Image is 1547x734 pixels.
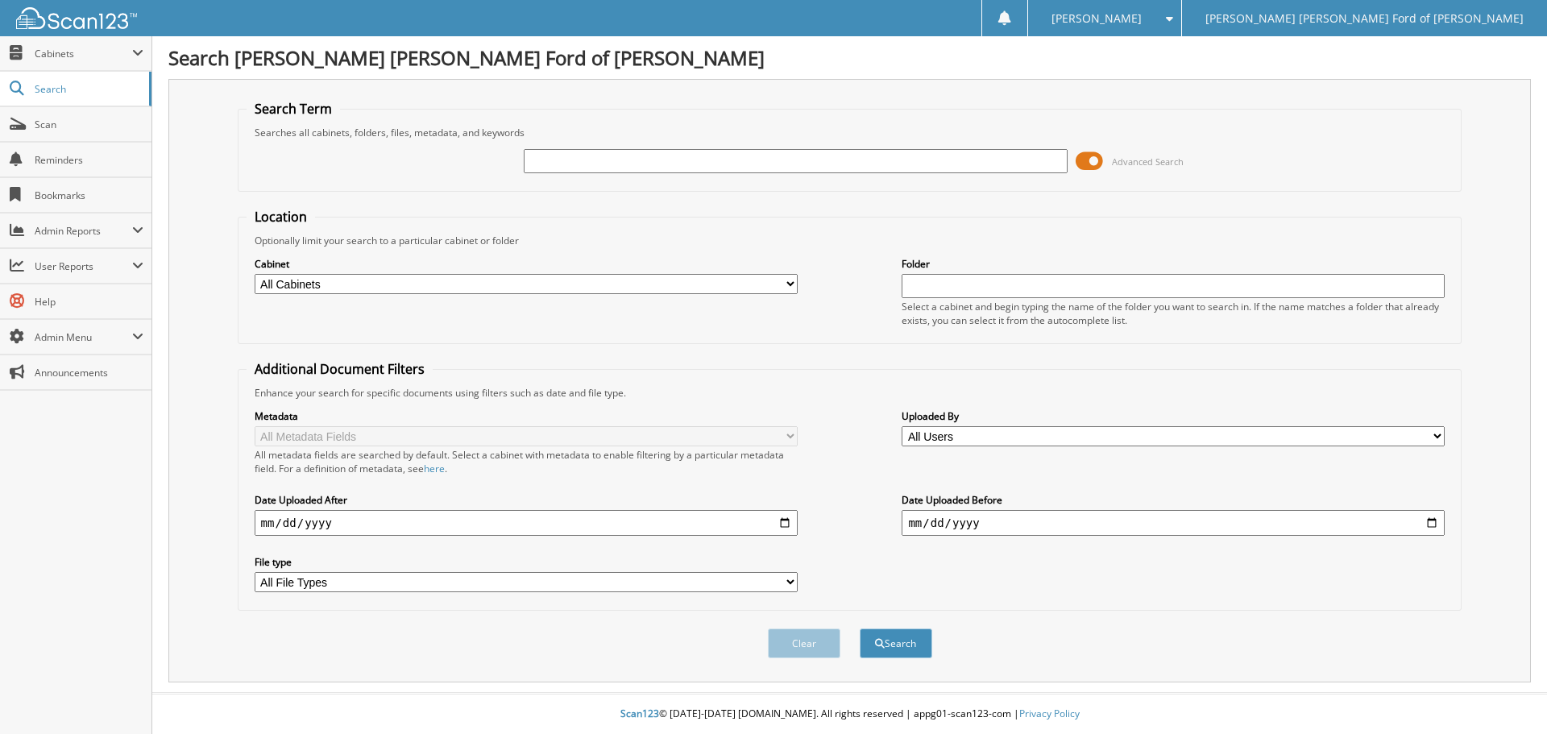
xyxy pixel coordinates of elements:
[35,82,141,96] span: Search
[902,300,1445,327] div: Select a cabinet and begin typing the name of the folder you want to search in. If the name match...
[35,366,143,379] span: Announcements
[168,44,1531,71] h1: Search [PERSON_NAME] [PERSON_NAME] Ford of [PERSON_NAME]
[247,100,340,118] legend: Search Term
[255,257,798,271] label: Cabinet
[35,259,132,273] span: User Reports
[1112,156,1184,168] span: Advanced Search
[768,628,840,658] button: Clear
[1205,14,1524,23] span: [PERSON_NAME] [PERSON_NAME] Ford of [PERSON_NAME]
[35,47,132,60] span: Cabinets
[255,493,798,507] label: Date Uploaded After
[255,448,798,475] div: All metadata fields are searched by default. Select a cabinet with metadata to enable filtering b...
[247,386,1454,400] div: Enhance your search for specific documents using filters such as date and file type.
[247,234,1454,247] div: Optionally limit your search to a particular cabinet or folder
[35,295,143,309] span: Help
[152,695,1547,734] div: © [DATE]-[DATE] [DOMAIN_NAME]. All rights reserved | appg01-scan123-com |
[1019,707,1080,720] a: Privacy Policy
[255,510,798,536] input: start
[424,462,445,475] a: here
[16,7,137,29] img: scan123-logo-white.svg
[902,409,1445,423] label: Uploaded By
[1051,14,1142,23] span: [PERSON_NAME]
[247,208,315,226] legend: Location
[35,330,132,344] span: Admin Menu
[860,628,932,658] button: Search
[35,189,143,202] span: Bookmarks
[620,707,659,720] span: Scan123
[35,224,132,238] span: Admin Reports
[902,510,1445,536] input: end
[255,555,798,569] label: File type
[35,118,143,131] span: Scan
[247,126,1454,139] div: Searches all cabinets, folders, files, metadata, and keywords
[247,360,433,378] legend: Additional Document Filters
[902,257,1445,271] label: Folder
[35,153,143,167] span: Reminders
[902,493,1445,507] label: Date Uploaded Before
[255,409,798,423] label: Metadata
